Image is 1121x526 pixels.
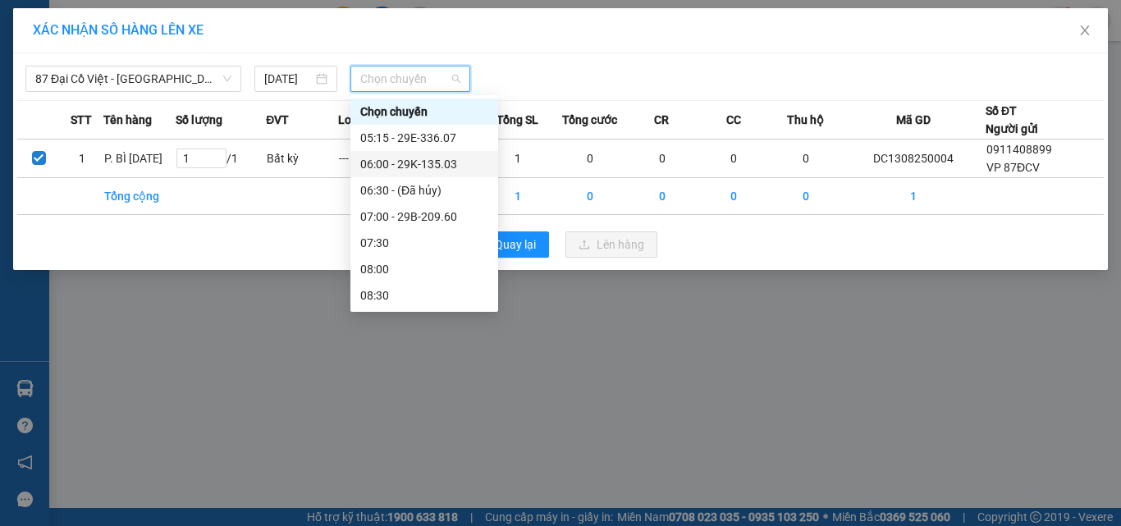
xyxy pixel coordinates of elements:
[496,111,538,129] span: Tổng SL
[554,140,626,178] td: 0
[482,178,554,215] td: 1
[654,111,669,129] span: CR
[35,66,231,91] span: 87 Đại Cồ Việt - Thái Nguyên
[338,140,410,178] td: ---
[842,178,986,215] td: 1
[1078,24,1091,37] span: close
[482,140,554,178] td: 1
[360,66,461,91] span: Chọn chuyến
[71,111,92,129] span: STT
[986,161,1040,174] span: VP 87ĐCV
[726,111,741,129] span: CC
[103,111,152,129] span: Tên hàng
[103,140,176,178] td: P. BÌ [DATE]
[896,111,931,129] span: Mã GD
[464,231,549,258] button: rollbackQuay lại
[495,236,536,254] span: Quay lại
[264,70,312,88] input: 13/08/2025
[986,143,1052,156] span: 0911408899
[266,140,338,178] td: Bất kỳ
[176,111,222,129] span: Số lượng
[554,178,626,215] td: 0
[698,178,770,215] td: 0
[103,178,176,215] td: Tổng cộng
[360,286,488,304] div: 08:30
[360,155,488,173] div: 06:00 - 29K-135.03
[986,102,1038,138] div: Số ĐT Người gửi
[61,140,104,178] td: 1
[338,111,390,129] span: Loại hàng
[770,140,842,178] td: 0
[33,22,204,38] span: XÁC NHẬN SỐ HÀNG LÊN XE
[360,234,488,252] div: 07:30
[698,140,770,178] td: 0
[562,111,617,129] span: Tổng cước
[626,140,698,178] td: 0
[626,178,698,215] td: 0
[360,103,488,121] div: Chọn chuyến
[360,260,488,278] div: 08:00
[787,111,824,129] span: Thu hộ
[770,178,842,215] td: 0
[350,98,498,125] div: Chọn chuyến
[360,181,488,199] div: 06:30 - (Đã hủy)
[565,231,657,258] button: uploadLên hàng
[360,208,488,226] div: 07:00 - 29B-209.60
[360,129,488,147] div: 05:15 - 29E-336.07
[1062,8,1108,54] button: Close
[176,140,266,178] td: / 1
[266,111,289,129] span: ĐVT
[842,140,986,178] td: DC1308250004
